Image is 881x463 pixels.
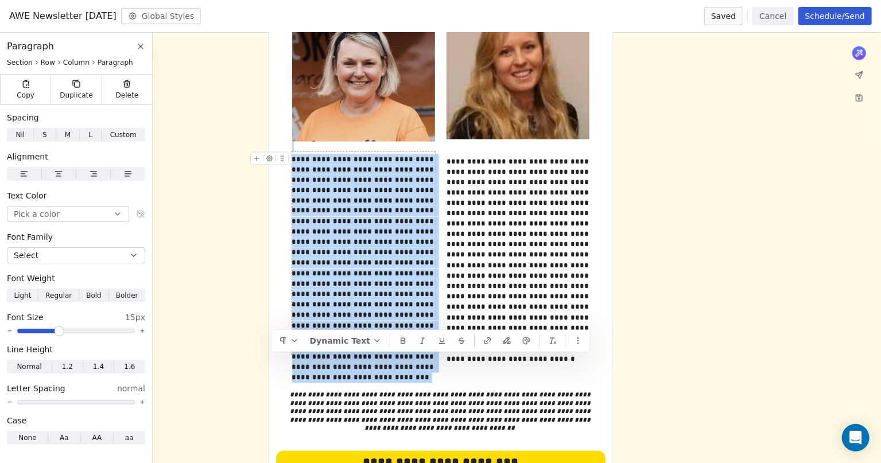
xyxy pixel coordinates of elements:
button: Schedule/Send [798,7,872,25]
span: Paragraph [7,40,54,53]
span: Column [63,58,90,67]
span: Text Color [7,190,46,201]
span: S [42,130,47,140]
span: 1.6 [124,361,135,372]
span: Spacing [7,112,39,123]
span: Bold [86,290,102,301]
span: Select [14,250,38,261]
span: Bolder [116,290,138,301]
span: Custom [110,130,137,140]
span: Copy [17,91,34,100]
span: L [88,130,92,140]
span: 1.4 [93,361,104,372]
span: Case [7,415,26,426]
span: Delete [116,91,139,100]
button: Cancel [752,7,793,25]
span: AA [92,433,102,443]
span: Section [7,58,33,67]
span: Duplicate [60,91,92,100]
div: Open Intercom Messenger [842,424,870,452]
span: AWE Newsletter [DATE] [9,9,117,23]
span: None [18,433,36,443]
span: Paragraph [98,58,133,67]
span: Line Height [7,344,53,355]
span: Nil [15,130,25,140]
span: Font Family [7,231,53,243]
span: Letter Spacing [7,383,65,394]
span: Font Weight [7,273,55,284]
span: 15px [125,312,145,323]
span: Row [41,58,55,67]
span: Alignment [7,151,48,162]
span: Regular [45,290,72,301]
button: Saved [704,7,743,25]
button: Global Styles [121,8,201,24]
span: 1.2 [62,361,73,372]
span: M [65,130,71,140]
span: Aa [60,433,69,443]
span: Font Size [7,312,44,323]
button: Dynamic Text [305,332,387,349]
span: Normal [17,361,41,372]
span: Light [14,290,31,301]
span: aa [125,433,134,443]
span: normal [117,383,145,394]
button: Pick a color [7,206,129,222]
